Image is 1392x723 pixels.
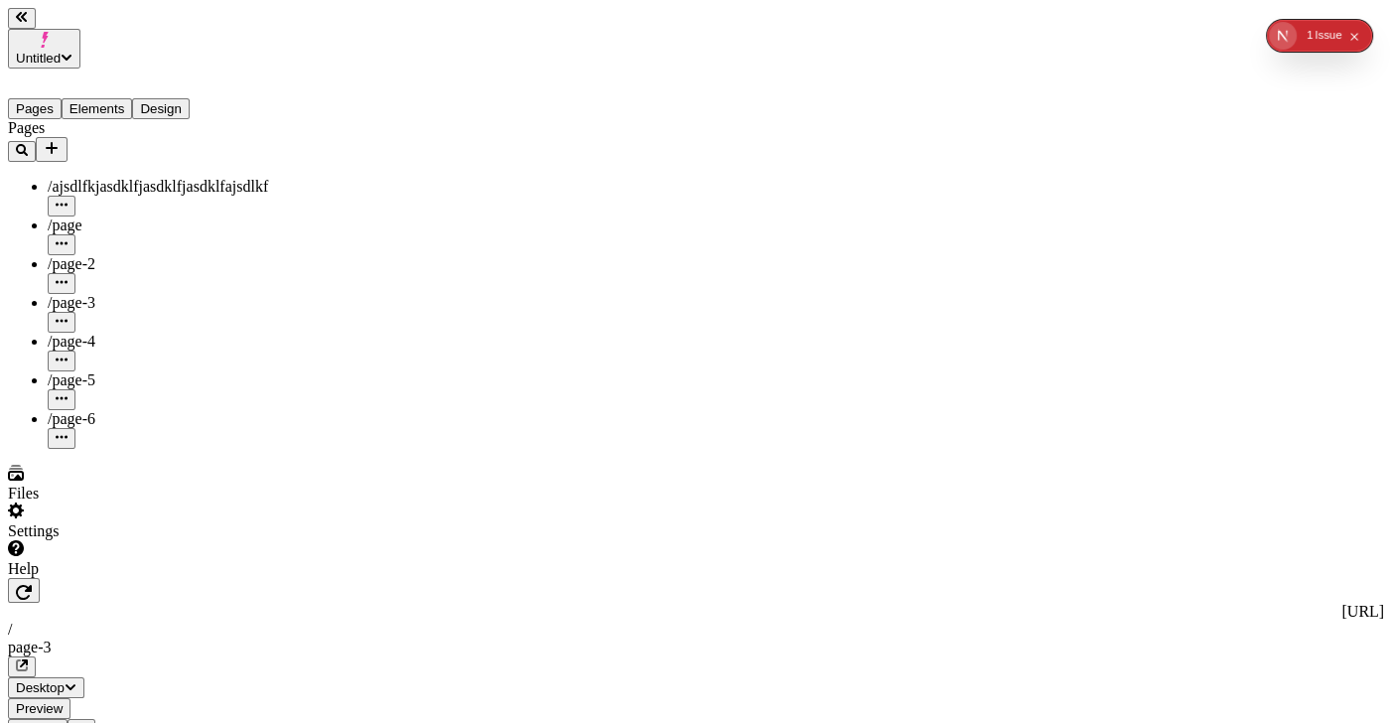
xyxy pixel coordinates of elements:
[48,371,95,388] span: /page-5
[8,485,246,503] div: Files
[132,98,190,119] button: Design
[48,178,268,195] span: /ajsdlfkjasdklfjasdklfjasdklfajsdlkf
[36,137,68,162] button: Add new
[16,701,63,716] span: Preview
[48,333,95,350] span: /page-4
[8,522,246,540] div: Settings
[8,16,290,34] p: Cookie Test Route
[48,294,95,311] span: /page-3
[8,639,1384,656] div: page-3
[8,677,84,698] button: Desktop
[48,217,82,233] span: /page
[8,560,246,578] div: Help
[8,119,246,137] div: Pages
[8,698,70,719] button: Preview
[16,51,61,66] span: Untitled
[48,410,95,427] span: /page-6
[8,29,80,69] button: Untitled
[48,255,95,272] span: /page-2
[8,621,1384,639] div: /
[16,680,65,695] span: Desktop
[8,603,1384,621] div: [URL]
[8,98,62,119] button: Pages
[62,98,133,119] button: Elements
